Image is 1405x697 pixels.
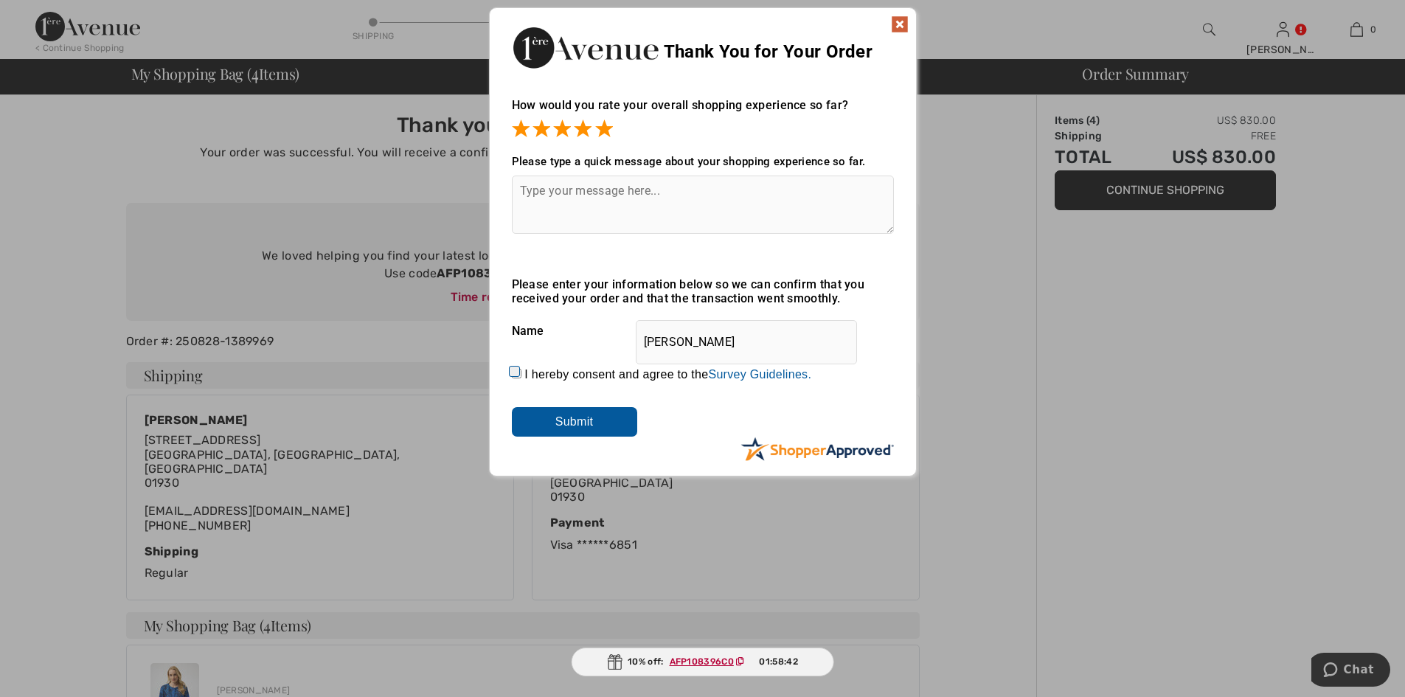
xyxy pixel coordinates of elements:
[524,368,811,381] label: I hereby consent and agree to the
[32,10,63,24] span: Chat
[664,41,873,62] span: Thank You for Your Order
[571,648,834,676] div: 10% off:
[891,15,909,33] img: x
[512,23,659,72] img: Thank You for Your Order
[512,83,894,140] div: How would you rate your overall shopping experience so far?
[512,155,894,168] div: Please type a quick message about your shopping experience so far.
[512,407,637,437] input: Submit
[512,277,894,305] div: Please enter your information below so we can confirm that you received your order and that the t...
[607,654,622,670] img: Gift.svg
[670,656,734,667] ins: AFP108396C0
[512,313,894,350] div: Name
[759,655,797,668] span: 01:58:42
[708,368,811,381] a: Survey Guidelines.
